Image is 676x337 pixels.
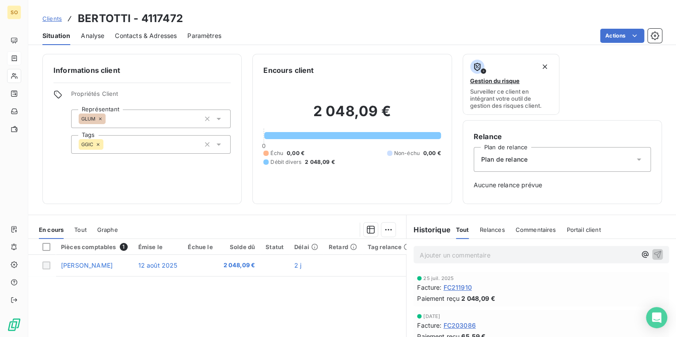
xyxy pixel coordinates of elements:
span: 0,00 € [423,149,441,157]
span: Portail client [566,226,600,233]
span: 0,00 € [287,149,304,157]
span: FC203086 [443,321,475,330]
div: Échue le [188,243,213,250]
div: Délai [294,243,318,250]
span: Tout [74,226,87,233]
div: Tag relance [368,243,411,250]
h6: Historique [406,224,451,235]
span: Analyse [81,31,104,40]
div: Retard [329,243,357,250]
h6: Encours client [263,65,314,76]
span: 2 048,09 € [305,158,335,166]
span: Paramètres [187,31,221,40]
span: Facture : [417,321,441,330]
span: Gestion du risque [470,77,520,84]
span: 0 [262,142,266,149]
span: FC211910 [443,283,471,292]
span: Échu [270,149,283,157]
span: Commentaires [515,226,556,233]
span: Contacts & Adresses [115,31,177,40]
div: Statut [266,243,284,250]
input: Ajouter une valeur [103,140,110,148]
span: [DATE] [423,314,440,319]
span: Facture : [417,283,441,292]
span: GLUM [81,116,96,121]
a: Clients [42,14,62,23]
h6: Relance [474,131,651,142]
span: Non-échu [394,149,420,157]
button: Actions [600,29,644,43]
h2: 2 048,09 € [263,102,441,129]
span: Aucune relance prévue [474,181,651,189]
div: Open Intercom Messenger [646,307,667,328]
button: Gestion du risqueSurveiller ce client en intégrant votre outil de gestion des risques client. [463,54,560,115]
span: 2 048,09 € [224,261,255,270]
span: Situation [42,31,70,40]
span: 2 048,09 € [461,294,495,303]
span: Clients [42,15,62,22]
span: Débit divers [270,158,301,166]
span: 25 juil. 2025 [423,276,454,281]
img: Logo LeanPay [7,318,21,332]
span: Tout [456,226,469,233]
h3: BERTOTTI - 4117472 [78,11,183,27]
div: SO [7,5,21,19]
span: Propriétés Client [71,90,231,102]
h6: Informations client [53,65,231,76]
span: 2 j [294,261,301,269]
span: Relances [479,226,505,233]
span: 12 août 2025 [138,261,178,269]
span: En cours [39,226,64,233]
div: Solde dû [224,243,255,250]
span: Paiement reçu [417,294,460,303]
span: [PERSON_NAME] [61,261,113,269]
span: Surveiller ce client en intégrant votre outil de gestion des risques client. [470,88,552,109]
div: Émise le [138,243,178,250]
span: Graphe [97,226,118,233]
div: Pièces comptables [61,243,128,251]
span: GGIC [81,142,94,147]
input: Ajouter une valeur [106,115,113,123]
span: Plan de relance [481,155,528,164]
span: 1 [120,243,128,251]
